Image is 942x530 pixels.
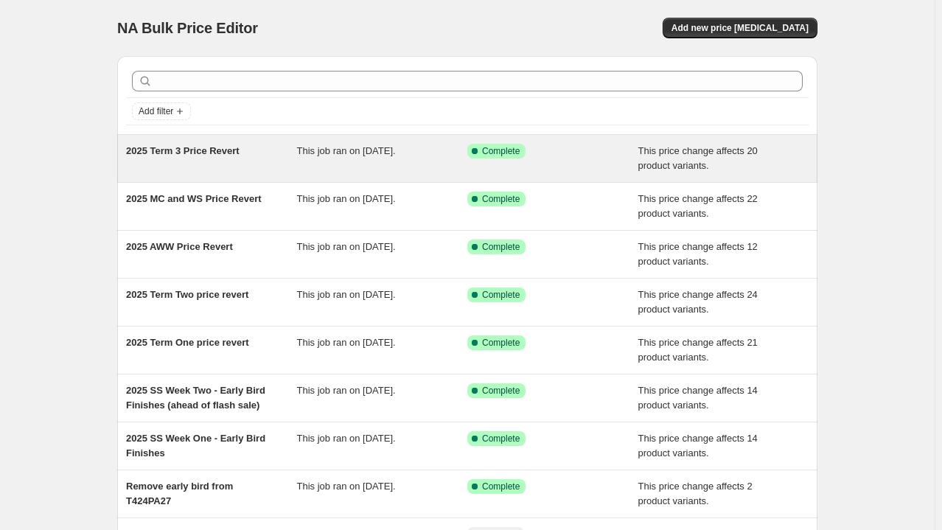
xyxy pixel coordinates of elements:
[638,241,758,267] span: This price change affects 12 product variants.
[638,193,758,219] span: This price change affects 22 product variants.
[126,289,248,300] span: 2025 Term Two price revert
[126,337,249,348] span: 2025 Term One price revert
[297,241,396,252] span: This job ran on [DATE].
[126,193,262,204] span: 2025 MC and WS Price Revert
[117,20,258,36] span: NA Bulk Price Editor
[482,481,520,492] span: Complete
[482,385,520,397] span: Complete
[482,145,520,157] span: Complete
[482,433,520,444] span: Complete
[297,433,396,444] span: This job ran on [DATE].
[139,105,173,117] span: Add filter
[671,22,809,34] span: Add new price [MEDICAL_DATA]
[126,241,233,252] span: 2025 AWW Price Revert
[638,337,758,363] span: This price change affects 21 product variants.
[482,193,520,205] span: Complete
[297,193,396,204] span: This job ran on [DATE].
[297,481,396,492] span: This job ran on [DATE].
[638,433,758,458] span: This price change affects 14 product variants.
[482,289,520,301] span: Complete
[126,145,240,156] span: 2025 Term 3 Price Revert
[638,145,758,171] span: This price change affects 20 product variants.
[638,385,758,411] span: This price change affects 14 product variants.
[638,289,758,315] span: This price change affects 24 product variants.
[663,18,817,38] button: Add new price [MEDICAL_DATA]
[126,433,265,458] span: 2025 SS Week One - Early Bird Finishes
[638,481,753,506] span: This price change affects 2 product variants.
[297,337,396,348] span: This job ran on [DATE].
[126,481,233,506] span: Remove early bird from T424PA27
[482,241,520,253] span: Complete
[132,102,191,120] button: Add filter
[126,385,265,411] span: 2025 SS Week Two - Early Bird Finishes (ahead of flash sale)
[297,385,396,396] span: This job ran on [DATE].
[482,337,520,349] span: Complete
[297,145,396,156] span: This job ran on [DATE].
[297,289,396,300] span: This job ran on [DATE].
